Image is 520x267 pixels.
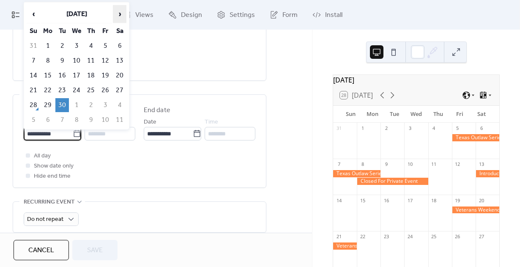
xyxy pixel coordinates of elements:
td: 27 [113,83,126,97]
span: Form [282,10,298,20]
div: Mon [362,106,384,123]
div: 9 [383,161,389,168]
span: Date [144,117,156,127]
a: Install [306,3,349,26]
td: 1 [41,39,55,53]
a: My Events [5,3,61,26]
div: Introduction To Off-Road [476,170,499,177]
th: [DATE] [41,5,112,23]
div: Texas Outlaw Series [452,134,499,141]
div: 3 [407,125,413,132]
a: Design [162,3,208,26]
th: Tu [55,24,69,38]
td: 22 [41,83,55,97]
td: 2 [84,98,98,112]
td: 11 [113,113,126,127]
td: 3 [70,39,83,53]
span: ‹ [27,6,40,22]
div: 20 [478,197,484,204]
td: 10 [99,113,112,127]
div: 23 [383,234,389,240]
div: End date [144,105,170,116]
span: Cancel [28,245,54,256]
td: 16 [55,69,69,83]
div: Sun [340,106,362,123]
div: [DATE] [333,75,499,85]
td: 6 [113,39,126,53]
th: Fr [99,24,112,38]
div: 19 [454,197,461,204]
div: 27 [478,234,484,240]
div: Sat [471,106,493,123]
div: 14 [336,197,342,204]
th: Th [84,24,98,38]
span: Hide end time [34,171,71,182]
td: 8 [41,54,55,68]
button: Cancel [14,240,69,260]
div: 12 [454,161,461,168]
div: 26 [454,234,461,240]
div: 13 [478,161,484,168]
div: 17 [407,197,413,204]
td: 6 [41,113,55,127]
span: All day [34,151,51,161]
div: Texas Outlaw Series [333,170,380,177]
a: Form [263,3,304,26]
td: 3 [99,98,112,112]
th: We [70,24,83,38]
div: Veterans Weekend W/ Horsepower4Heroes [333,242,357,250]
td: 5 [27,113,40,127]
td: 31 [27,39,40,53]
td: 29 [41,98,55,112]
td: 4 [84,39,98,53]
td: 8 [70,113,83,127]
td: 14 [27,69,40,83]
div: Closed For Private Event [357,178,428,185]
td: 5 [99,39,112,53]
div: 7 [336,161,342,168]
th: Su [27,24,40,38]
td: 19 [99,69,112,83]
div: 10 [407,161,413,168]
span: Views [135,10,153,20]
td: 26 [99,83,112,97]
div: 5 [454,125,461,132]
td: 24 [70,83,83,97]
td: 12 [99,54,112,68]
span: Time [205,117,218,127]
div: 8 [359,161,366,168]
td: 7 [55,113,69,127]
span: › [113,6,126,22]
div: 16 [383,197,389,204]
span: Design [181,10,202,20]
a: Views [116,3,160,26]
td: 23 [55,83,69,97]
td: 9 [84,113,98,127]
div: 18 [431,197,437,204]
td: 28 [27,98,40,112]
td: 7 [27,54,40,68]
div: 22 [359,234,366,240]
div: 25 [431,234,437,240]
span: Settings [230,10,255,20]
div: Veterans Weekend W/ Horsepower4Heroes [452,206,499,214]
td: 21 [27,83,40,97]
a: Settings [211,3,261,26]
div: 2 [383,125,389,132]
td: 4 [113,98,126,112]
div: 15 [359,197,366,204]
span: Do not repeat [27,214,63,225]
td: 25 [84,83,98,97]
th: Mo [41,24,55,38]
div: 21 [336,234,342,240]
span: Recurring event [24,197,75,207]
td: 20 [113,69,126,83]
td: 13 [113,54,126,68]
td: 17 [70,69,83,83]
td: 18 [84,69,98,83]
td: 2 [55,39,69,53]
div: 1 [359,125,366,132]
td: 30 [55,98,69,112]
div: 24 [407,234,413,240]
